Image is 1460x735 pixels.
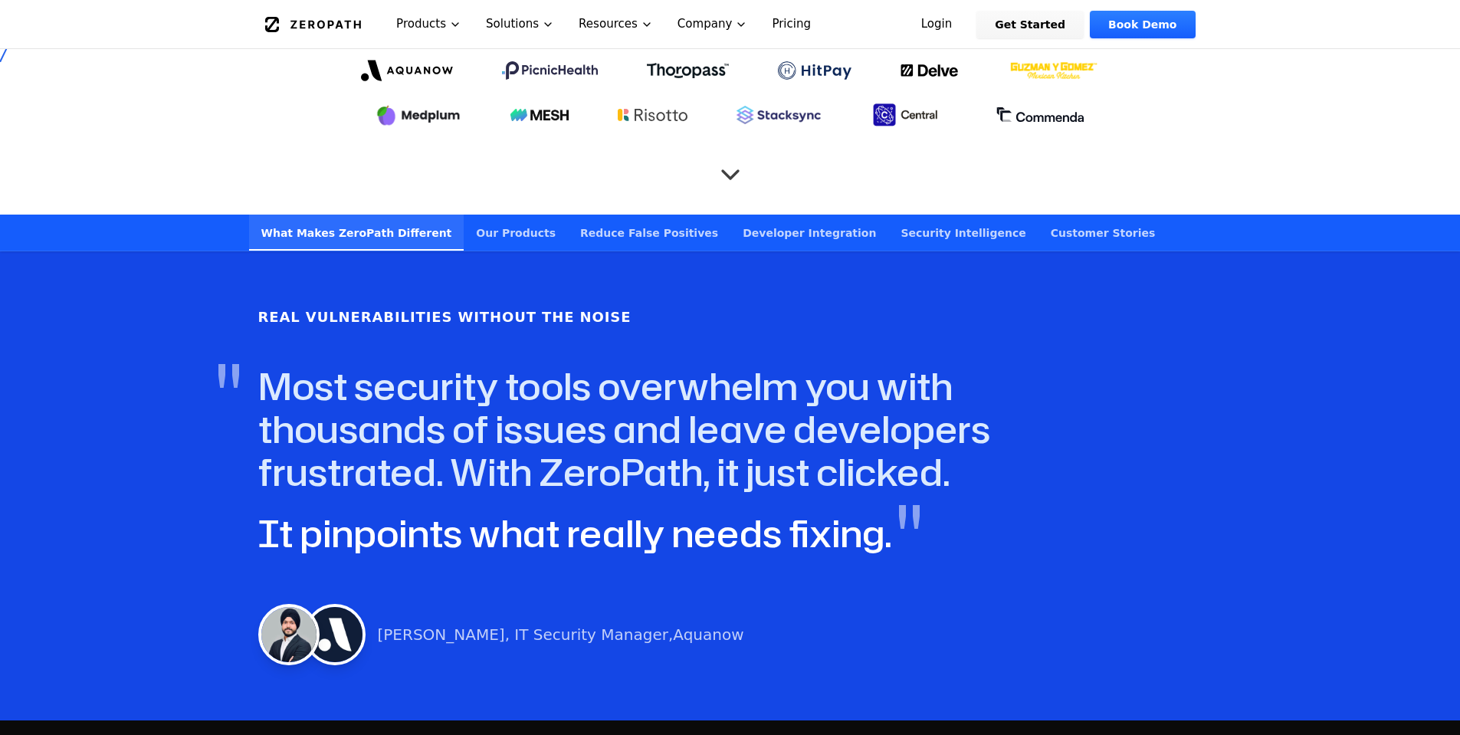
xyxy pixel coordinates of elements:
span: " [215,353,241,426]
button: Scroll to next section [715,152,746,182]
span: It pinpoints what really needs fixing. [258,507,891,559]
a: Developer Integration [730,215,888,251]
img: Harneet [258,604,320,665]
img: GYG [1009,52,1099,89]
p: [PERSON_NAME], IT Security Manager, [378,624,744,645]
a: Customer Stories [1038,215,1168,251]
img: Stacksync [737,106,821,124]
a: Our Products [464,215,568,251]
a: Get Started [976,11,1084,38]
a: Reduce False Positives [568,215,730,251]
img: Mesh [510,109,569,121]
h4: Most security tools overwhelm you with thousands of issues and leave developers frustrated. With ... [258,365,1141,494]
span: " [896,494,922,567]
img: Thoropass [647,63,729,78]
a: Book Demo [1090,11,1195,38]
a: Login [903,11,971,38]
img: Harneet [304,604,366,665]
img: Medplum [376,103,461,127]
img: Central [870,101,947,129]
a: Aquanow [673,625,743,644]
a: What Makes ZeroPath Different [249,215,464,251]
h6: Real Vulnerabilities Without the Noise [258,307,632,328]
a: Security Intelligence [888,215,1038,251]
